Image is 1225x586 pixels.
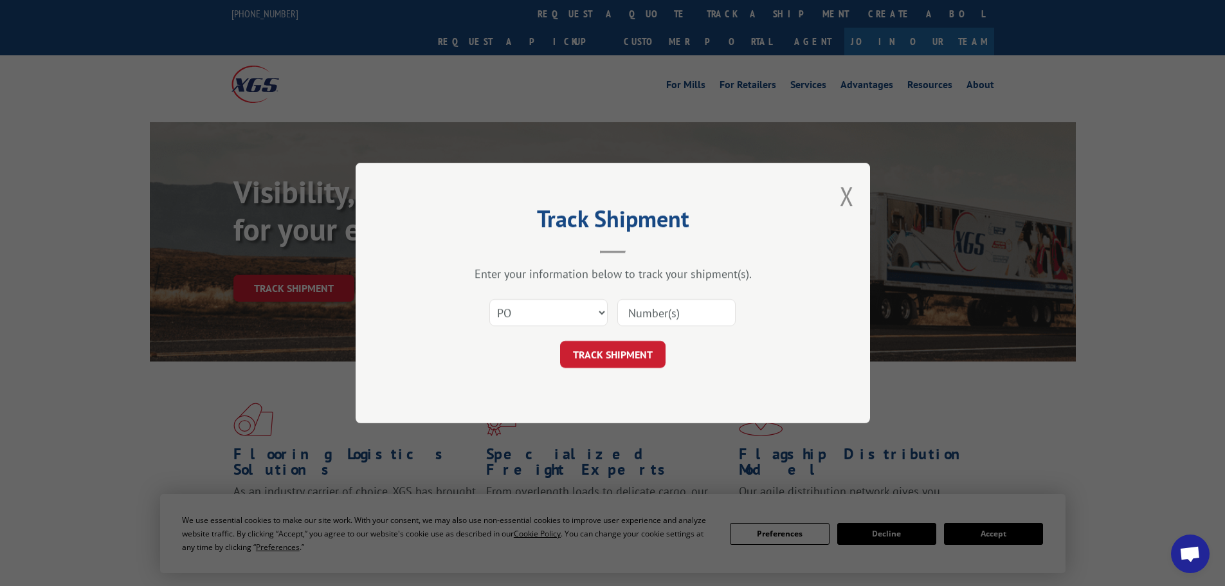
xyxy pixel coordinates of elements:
h2: Track Shipment [420,210,806,234]
button: TRACK SHIPMENT [560,341,666,368]
div: Open chat [1171,535,1210,573]
button: Close modal [840,179,854,213]
div: Enter your information below to track your shipment(s). [420,266,806,281]
input: Number(s) [617,299,736,326]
